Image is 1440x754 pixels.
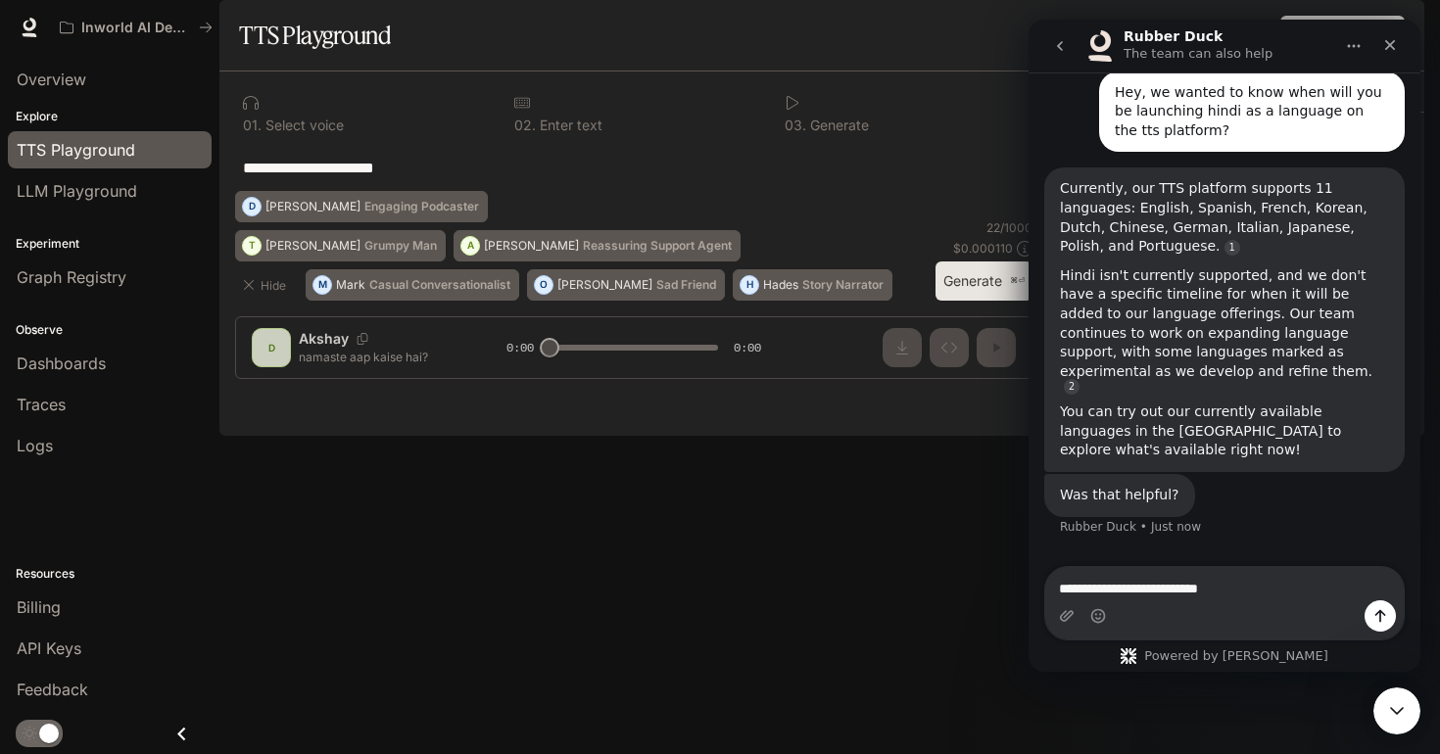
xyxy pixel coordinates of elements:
div: O [535,269,552,301]
p: Sad Friend [656,279,716,291]
h1: TTS Playground [239,16,391,55]
p: Engaging Podcaster [364,201,479,212]
button: All workspaces [51,8,221,47]
p: [PERSON_NAME] [265,240,360,252]
p: [PERSON_NAME] [484,240,579,252]
div: H [741,269,758,301]
p: [PERSON_NAME] [557,279,652,291]
p: Story Narrator [802,279,884,291]
iframe: Intercom live chat [1373,687,1420,734]
div: T [243,230,261,261]
button: O[PERSON_NAME]Sad Friend [527,269,725,301]
button: T[PERSON_NAME]Grumpy Man [235,230,446,261]
button: Hide [235,269,298,301]
button: A[PERSON_NAME]Reassuring Support Agent [454,230,741,261]
p: 0 1 . [243,118,262,132]
iframe: Intercom live chat [1029,20,1420,672]
p: 0 2 . [514,118,536,132]
button: D[PERSON_NAME]Engaging Podcaster [235,191,488,222]
p: Inworld AI Demos [81,20,191,36]
p: Generate [806,118,869,132]
p: [PERSON_NAME] [265,201,360,212]
button: Clone Voice [1280,16,1405,55]
p: Grumpy Man [364,240,437,252]
button: HHadesStory Narrator [733,269,892,301]
p: 0 3 . [785,118,806,132]
p: Select voice [262,118,344,132]
div: M [313,269,331,301]
p: 22 / 1000 [986,219,1032,236]
div: D [243,191,261,222]
p: Mark [336,279,365,291]
p: Hades [763,279,798,291]
button: MMarkCasual Conversationalist [306,269,519,301]
p: ⌘⏎ [1010,275,1025,287]
div: A [461,230,479,261]
p: Enter text [536,118,602,132]
button: Generate⌘⏎ [936,261,1032,302]
p: Reassuring Support Agent [583,240,732,252]
a: Docs [1199,16,1265,55]
p: Casual Conversationalist [369,279,510,291]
